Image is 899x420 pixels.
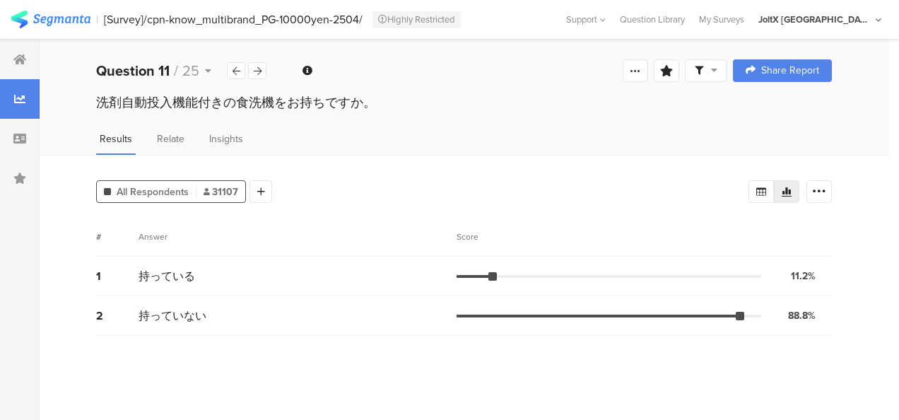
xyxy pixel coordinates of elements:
[372,11,461,28] div: Highly Restricted
[204,185,238,199] span: 31107
[791,269,816,284] div: 11.2%
[96,308,139,324] div: 2
[174,60,178,81] span: /
[100,132,132,146] span: Results
[96,60,170,81] b: Question 11
[157,132,184,146] span: Relate
[209,132,243,146] span: Insights
[761,66,819,76] span: Share Report
[457,231,486,243] div: Score
[96,93,832,112] div: 洗剤自動投入機能付きの食洗機をお持ちですか。
[117,185,189,199] span: All Respondents
[96,268,139,284] div: 1
[692,13,751,26] a: My Surveys
[96,231,139,243] div: #
[566,8,606,30] div: Support
[104,13,363,26] div: [Survey]/cpn-know_multibrand_PG-10000yen-2504/
[11,11,90,28] img: segmanta logo
[139,231,168,243] div: Answer
[139,308,206,324] span: 持っていない
[758,13,871,26] div: JoltX [GEOGRAPHIC_DATA]
[788,308,816,323] div: 88.8%
[182,60,199,81] span: 25
[139,268,195,284] span: 持っている
[613,13,692,26] a: Question Library
[96,11,98,28] div: |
